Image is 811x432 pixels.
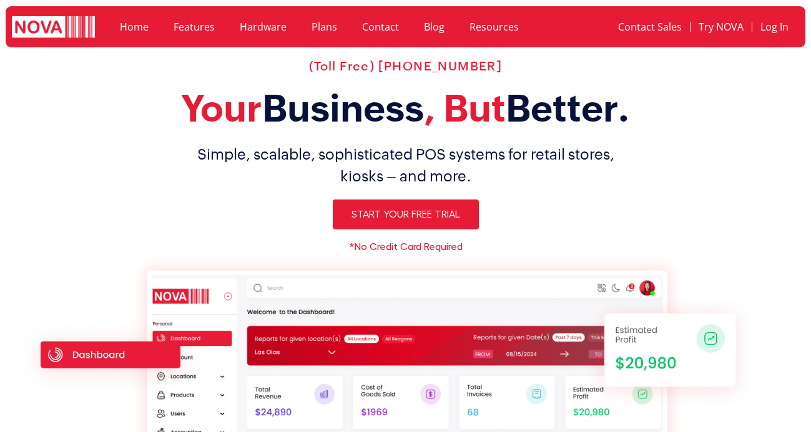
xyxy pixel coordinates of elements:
[18,143,794,187] h1: Simple, scalable, sophisticated POS systems for retail stores, kiosks – and more.
[350,12,411,41] a: Contact
[18,86,794,131] h2: Your , But
[107,12,556,41] nav: Menu
[333,199,479,229] a: Start Your Free Trial
[691,12,752,41] a: Try NOVA
[506,87,630,130] span: Better.
[457,12,531,41] a: Resources
[227,12,299,41] a: Hardware
[351,209,460,219] span: Start Your Free Trial
[610,12,690,41] a: Contact Sales
[411,12,457,41] a: Blog
[262,87,424,130] span: Business
[161,12,227,41] a: Features
[12,16,95,39] img: logo white
[569,12,797,41] nav: Menu
[18,59,794,74] h2: (Toll Free) [PHONE_NUMBER]
[18,242,794,252] h6: *No Credit Card Required
[107,12,161,41] a: Home
[299,12,350,41] a: Plans
[752,12,797,41] a: Log In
